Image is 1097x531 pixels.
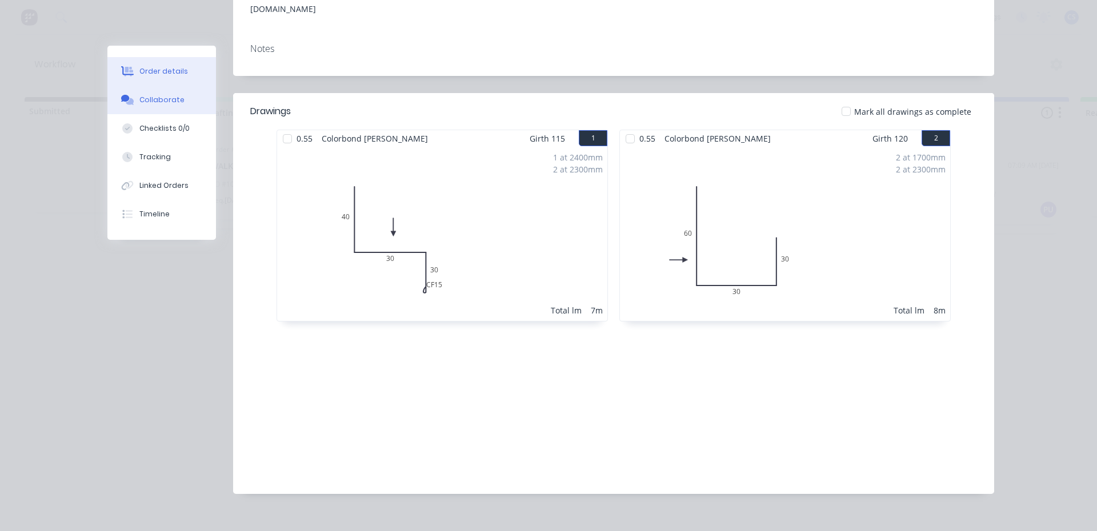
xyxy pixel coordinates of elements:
[107,57,216,86] button: Order details
[553,151,603,163] div: 1 at 2400mm
[551,304,582,316] div: Total lm
[317,130,433,147] span: Colorbond [PERSON_NAME]
[854,106,971,118] span: Mark all drawings as complete
[579,130,607,146] button: 1
[292,130,317,147] span: 0.55
[896,163,946,175] div: 2 at 2300mm
[896,151,946,163] div: 2 at 1700mm
[660,130,775,147] span: Colorbond [PERSON_NAME]
[107,86,216,114] button: Collaborate
[250,43,977,54] div: Notes
[139,66,188,77] div: Order details
[107,171,216,200] button: Linked Orders
[139,95,185,105] div: Collaborate
[139,180,189,191] div: Linked Orders
[139,152,171,162] div: Tracking
[872,130,908,147] span: Girth 120
[894,304,924,316] div: Total lm
[934,304,946,316] div: 8m
[250,104,291,118] div: Drawings
[139,123,190,134] div: Checklists 0/0
[922,130,950,146] button: 2
[107,143,216,171] button: Tracking
[277,147,607,321] div: 04030CF15301 at 2400mm2 at 2300mmTotal lm7m
[591,304,603,316] div: 7m
[107,114,216,143] button: Checklists 0/0
[620,147,950,321] div: 06030302 at 1700mm2 at 2300mmTotal lm8m
[530,130,565,147] span: Girth 115
[635,130,660,147] span: 0.55
[107,200,216,228] button: Timeline
[139,209,170,219] div: Timeline
[553,163,603,175] div: 2 at 2300mm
